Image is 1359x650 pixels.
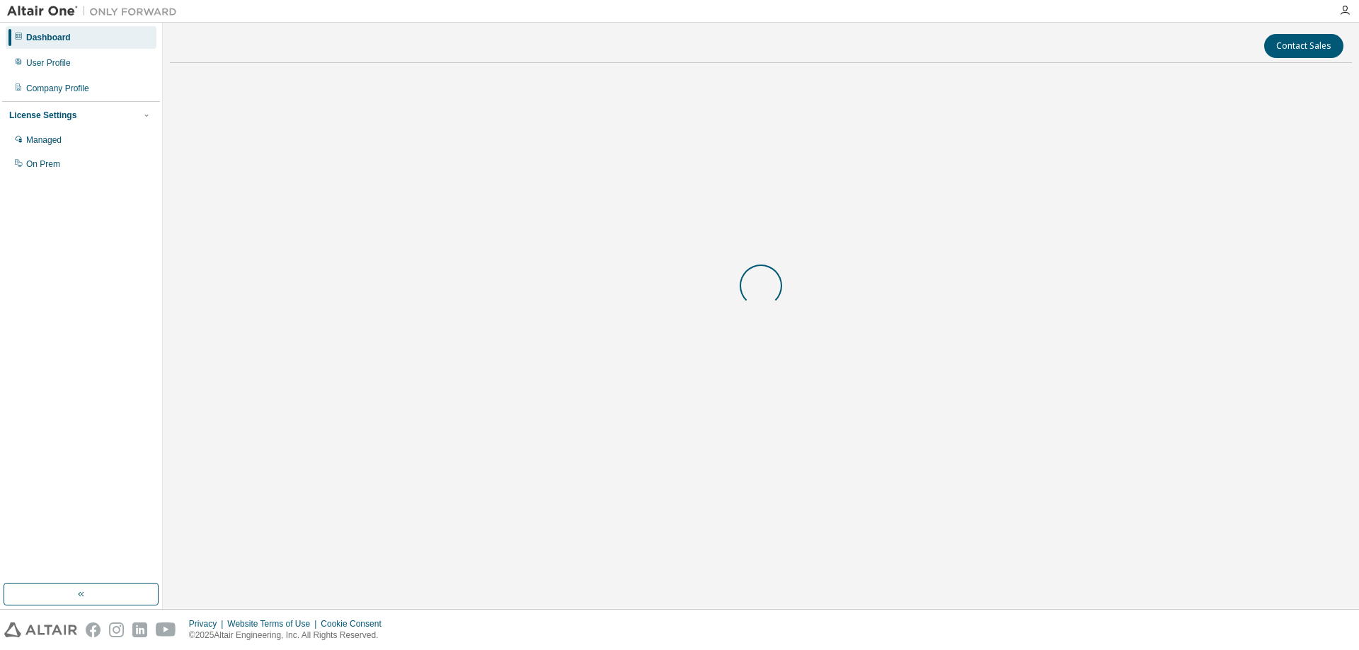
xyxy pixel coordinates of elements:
img: instagram.svg [109,622,124,637]
div: Company Profile [26,83,89,94]
div: On Prem [26,158,60,170]
img: altair_logo.svg [4,622,77,637]
div: Managed [26,134,62,146]
div: Privacy [189,618,227,629]
img: Altair One [7,4,184,18]
img: linkedin.svg [132,622,147,637]
img: facebook.svg [86,622,101,637]
p: © 2025 Altair Engineering, Inc. All Rights Reserved. [189,629,390,642]
div: User Profile [26,57,71,69]
button: Contact Sales [1264,34,1343,58]
div: Website Terms of Use [227,618,321,629]
div: Dashboard [26,32,71,43]
div: License Settings [9,110,76,121]
img: youtube.svg [156,622,176,637]
div: Cookie Consent [321,618,389,629]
